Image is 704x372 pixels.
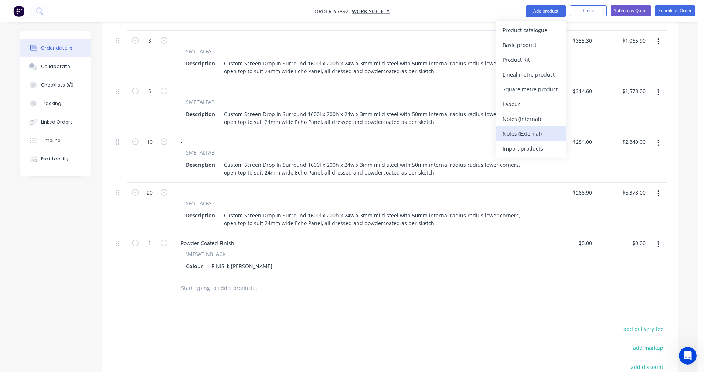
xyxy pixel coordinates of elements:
[496,37,566,52] button: Basic product
[186,98,215,106] span: SMETALFAB
[655,5,695,16] button: Submit as Order
[496,111,566,126] button: Notes (Internal)
[679,347,697,365] iframe: Intercom live chat
[41,82,74,88] div: Checklists 0/0
[221,159,527,178] div: Custom Screen Drop In Surround 1600l x 200h x 24w x 3mm mild steel with 50mm internal radius radi...
[352,8,390,15] a: Work Society
[41,63,70,70] div: Collaborate
[221,109,527,127] div: Custom Screen Drop In Surround 1600l x 200h x 24w x 3mm mild steel with 50mm internal radius radi...
[611,5,651,16] button: Submit as Quote
[496,67,566,82] button: Lineal metre product
[41,119,73,125] div: Linked Orders
[503,54,560,65] div: Product Kit
[496,23,566,37] button: Product catalogue
[20,150,91,168] button: Profitability
[496,97,566,111] button: Labour
[629,343,667,353] button: add markup
[186,199,215,207] span: SMETALFAB
[175,187,188,198] div: -
[181,281,329,295] input: Start typing to add a product...
[175,238,240,248] div: Powder Coated Finish
[41,100,61,107] div: Tracking
[314,8,352,15] span: Order #7892 -
[496,82,566,97] button: Square metre product
[20,39,91,57] button: Order details
[503,40,560,50] div: Basic product
[20,113,91,131] button: Linked Orders
[221,210,527,229] div: Custom Screen Drop In Surround 1600l x 200h x 24w x 3mm mild steel with 50mm internal radius radi...
[20,76,91,94] button: Checklists 0/0
[503,128,560,139] div: Notes (External)
[41,45,72,51] div: Order details
[186,47,215,55] span: SMETALFAB
[619,324,667,334] button: add delivery fee
[175,86,188,97] div: -
[41,137,61,144] div: Timeline
[503,69,560,80] div: Lineal metre product
[503,84,560,95] div: Square metre product
[183,109,218,119] div: Description
[186,149,215,156] span: SMETALFAB
[183,58,218,69] div: Description
[503,143,560,154] div: Import products
[175,136,188,147] div: -
[183,261,206,271] div: Colour
[526,5,566,17] button: Add product
[41,156,69,162] div: Profitability
[503,25,560,35] div: Product catalogue
[20,131,91,150] button: Timeline
[496,52,566,67] button: Product Kit
[20,94,91,113] button: Tracking
[570,5,607,16] button: Close
[183,210,218,221] div: Description
[503,99,560,109] div: Labour
[20,57,91,76] button: Collaborate
[13,6,24,17] img: Factory
[496,141,566,156] button: Import products
[627,362,667,372] button: add discount
[221,58,527,77] div: Custom Screen Drop In Surround 1600l x 200h x 24w x 3mm mild steel with 50mm internal radius radi...
[503,114,560,124] div: Notes (Internal)
[186,250,226,258] span: \MFSATINBLACK
[183,159,218,170] div: Description
[209,261,275,271] div: FINISH: [PERSON_NAME]
[175,35,188,46] div: -
[496,126,566,141] button: Notes (External)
